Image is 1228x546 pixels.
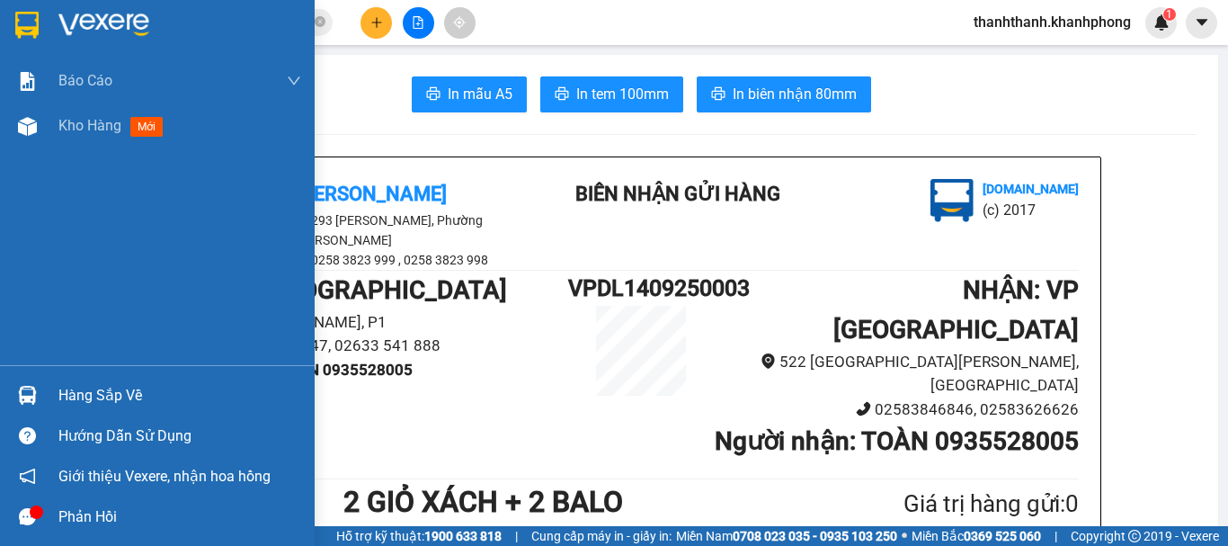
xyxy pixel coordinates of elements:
img: icon-new-feature [1153,14,1170,31]
span: In tem 100mm [576,83,669,105]
span: Miền Nam [676,526,897,546]
li: 0258 3823 999 , 0258 3823 998 [203,250,527,270]
span: ⚪️ [902,533,907,540]
span: down [287,74,301,88]
li: 522 [GEOGRAPHIC_DATA][PERSON_NAME], [GEOGRAPHIC_DATA] [714,350,1079,398]
span: copyright [1128,530,1141,542]
div: Giá trị hàng gửi: 0 [816,486,1079,523]
span: close-circle [315,16,325,27]
span: Giới thiệu Vexere, nhận hoa hồng [58,465,271,488]
img: warehouse-icon [18,386,37,405]
img: warehouse-icon [18,117,37,136]
span: In biên nhận 80mm [733,83,857,105]
img: solution-icon [18,72,37,91]
span: question-circle [19,427,36,444]
b: NHẬN : VP [GEOGRAPHIC_DATA] [833,275,1079,345]
img: logo-vxr [15,12,39,39]
span: Báo cáo [58,69,112,92]
span: Cung cấp máy in - giấy in: [531,526,672,546]
span: phone [856,401,871,416]
button: printerIn biên nhận 80mm [697,76,871,112]
span: | [1054,526,1057,546]
b: [DOMAIN_NAME] [983,182,1079,196]
button: file-add [403,7,434,39]
li: [PERSON_NAME] [9,9,261,43]
span: plus [370,16,383,29]
button: printerIn tem 100mm [540,76,683,112]
button: aim [444,7,476,39]
span: In mẫu A5 [448,83,512,105]
span: printer [426,86,440,103]
span: caret-down [1194,14,1210,31]
span: printer [711,86,725,103]
span: mới [130,117,163,137]
sup: 1 [1163,8,1176,21]
li: VP [GEOGRAPHIC_DATA] [9,76,124,136]
span: notification [19,468,36,485]
div: Phản hồi [58,504,301,531]
span: file-add [412,16,424,29]
li: (c) 2017 [983,199,1079,221]
strong: 0369 525 060 [964,529,1041,543]
li: VP VP [GEOGRAPHIC_DATA] [124,76,239,136]
strong: 1900 633 818 [424,529,502,543]
span: aim [453,16,466,29]
strong: 0708 023 035 - 0935 103 250 [733,529,897,543]
b: BIÊN NHẬN GỬI HÀNG [575,183,780,205]
b: [PERSON_NAME] [296,183,447,205]
span: printer [555,86,569,103]
li: 293 [PERSON_NAME], Phường [PERSON_NAME] [203,210,527,250]
span: Kho hàng [58,117,121,134]
span: | [515,526,518,546]
img: logo.jpg [9,9,72,72]
li: 02583846846, 02583626626 [714,398,1079,422]
img: logo.jpg [930,179,974,222]
b: Người nhận : TOÀN 0935528005 [715,426,1079,456]
span: thanhthanh.khanhphong [959,11,1145,33]
span: message [19,508,36,525]
span: close-circle [315,14,325,31]
b: GỬI : [GEOGRAPHIC_DATA] [203,275,507,305]
li: 02633 947 947, 02633 541 888 [203,334,568,358]
span: environment [761,354,776,369]
span: 1 [1166,8,1172,21]
button: plus [360,7,392,39]
div: Hướng dẫn sử dụng [58,423,301,450]
h1: 2 GIỎ XÁCH + 2 BALO [343,479,816,524]
button: caret-down [1186,7,1217,39]
li: 37 [PERSON_NAME], P1 [203,310,568,335]
span: Miền Bắc [912,526,1041,546]
button: printerIn mẫu A5 [412,76,527,112]
div: Hàng sắp về [58,382,301,409]
h1: VPDL1409250003 [568,271,714,306]
span: Hỗ trợ kỹ thuật: [336,526,502,546]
